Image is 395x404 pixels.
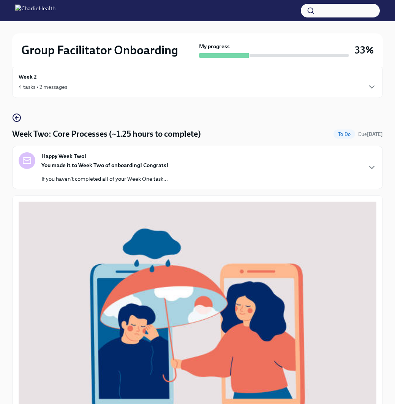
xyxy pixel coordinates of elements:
div: 4 tasks • 2 messages [19,83,67,91]
span: Due [358,131,383,137]
img: CharlieHealth [15,5,55,17]
span: September 16th, 2025 10:00 [358,131,383,138]
strong: You made it to Week Two of onboarding! Congrats! [41,162,168,169]
p: If you haven't completed all of your Week One task... [41,175,168,183]
h2: Group Facilitator Onboarding [21,43,178,58]
h3: 33% [355,43,374,57]
strong: [DATE] [367,131,383,137]
strong: My progress [199,43,230,50]
span: To Do [333,131,355,137]
strong: Happy Week Two! [41,152,86,160]
h6: Week 2 [19,73,37,81]
h4: Week Two: Core Processes (~1.25 hours to complete) [12,128,201,140]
